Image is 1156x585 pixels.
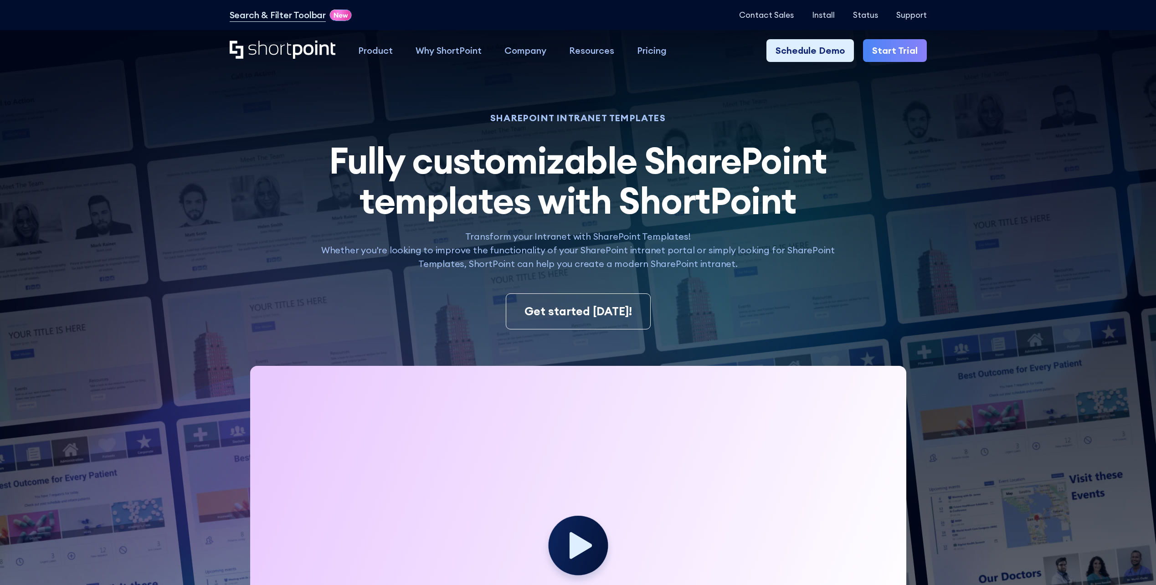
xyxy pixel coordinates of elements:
p: Transform your Intranet with SharePoint Templates! Whether you're looking to improve the function... [312,230,845,271]
a: Install [812,10,835,20]
div: Company [504,44,546,57]
a: Home [230,41,336,60]
div: Product [358,44,393,57]
iframe: Chat Widget [1110,541,1156,585]
a: Resources [558,39,626,62]
h1: SHAREPOINT INTRANET TEMPLATES [312,114,845,122]
a: Start Trial [863,39,927,62]
a: Product [347,39,404,62]
a: Status [853,10,878,20]
div: Why ShortPoint [416,44,482,57]
div: Get started [DATE]! [524,303,632,320]
a: Get started [DATE]! [506,293,651,330]
span: Fully customizable SharePoint templates with ShortPoint [329,137,827,223]
a: Support [896,10,927,20]
div: Pricing [637,44,667,57]
a: Pricing [626,39,678,62]
a: Company [493,39,558,62]
a: Schedule Demo [766,39,854,62]
a: Search & Filter Toolbar [230,8,326,22]
a: Contact Sales [739,10,794,20]
a: Why ShortPoint [404,39,493,62]
div: Resources [569,44,614,57]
